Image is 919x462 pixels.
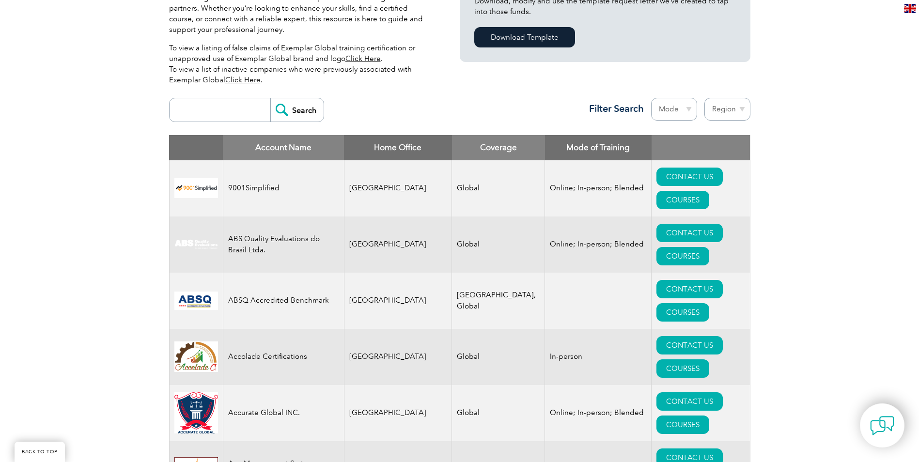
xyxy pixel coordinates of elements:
td: Online; In-person; Blended [545,160,652,216]
th: Home Office: activate to sort column ascending [344,135,452,160]
a: BACK TO TOP [15,442,65,462]
td: ABS Quality Evaluations do Brasil Ltda. [223,216,344,273]
td: Accurate Global INC. [223,385,344,441]
td: [GEOGRAPHIC_DATA] [344,160,452,216]
th: : activate to sort column ascending [652,135,750,160]
img: contact-chat.png [870,414,894,438]
a: Click Here [345,54,381,63]
td: [GEOGRAPHIC_DATA] [344,216,452,273]
img: 1a94dd1a-69dd-eb11-bacb-002248159486-logo.jpg [174,341,218,372]
a: COURSES [656,416,709,434]
a: Click Here [225,76,261,84]
h3: Filter Search [583,103,644,115]
a: CONTACT US [656,168,723,186]
td: Online; In-person; Blended [545,385,652,441]
img: a034a1f6-3919-f011-998a-0022489685a1-logo.png [174,392,218,434]
img: cc24547b-a6e0-e911-a812-000d3a795b83-logo.png [174,292,218,310]
th: Account Name: activate to sort column descending [223,135,344,160]
td: ABSQ Accredited Benchmark [223,273,344,329]
td: Accolade Certifications [223,329,344,385]
p: To view a listing of false claims of Exemplar Global training certification or unapproved use of ... [169,43,431,85]
td: Global [452,160,545,216]
th: Mode of Training: activate to sort column ascending [545,135,652,160]
td: [GEOGRAPHIC_DATA] [344,273,452,329]
img: 37c9c059-616f-eb11-a812-002248153038-logo.png [174,178,218,198]
a: CONTACT US [656,392,723,411]
a: Download Template [474,27,575,47]
td: [GEOGRAPHIC_DATA] [344,385,452,441]
td: [GEOGRAPHIC_DATA] [344,329,452,385]
td: Online; In-person; Blended [545,216,652,273]
td: Global [452,385,545,441]
a: COURSES [656,359,709,378]
a: COURSES [656,191,709,209]
td: In-person [545,329,652,385]
a: CONTACT US [656,224,723,242]
td: Global [452,329,545,385]
a: CONTACT US [656,336,723,354]
a: COURSES [656,303,709,322]
td: [GEOGRAPHIC_DATA], Global [452,273,545,329]
a: COURSES [656,247,709,265]
th: Coverage: activate to sort column ascending [452,135,545,160]
img: en [904,4,916,13]
td: Global [452,216,545,273]
td: 9001Simplified [223,160,344,216]
img: c92924ac-d9bc-ea11-a814-000d3a79823d-logo.jpg [174,239,218,250]
input: Search [270,98,324,122]
a: CONTACT US [656,280,723,298]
